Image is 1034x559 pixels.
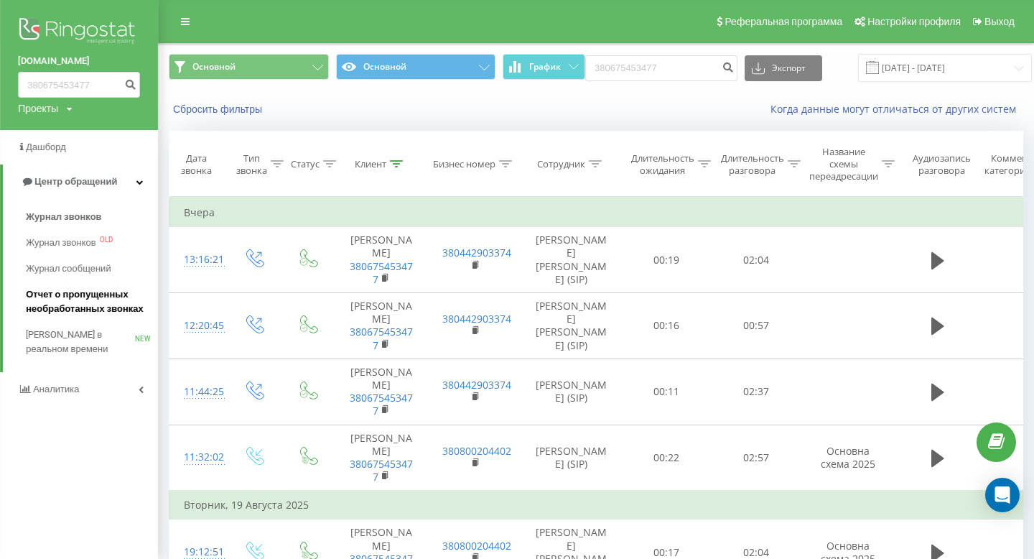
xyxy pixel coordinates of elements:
div: Длительность разговора [721,152,784,177]
td: 02:04 [712,227,801,293]
td: 00:11 [622,359,712,425]
a: 380675453477 [350,259,413,286]
div: Длительность ожидания [631,152,694,177]
a: Отчет о пропущенных необработанных звонках [26,282,158,322]
span: Выход [984,16,1015,27]
a: [PERSON_NAME] в реальном времениNEW [26,322,158,362]
div: 12:20:45 [184,312,213,340]
div: Проекты [18,101,58,116]
div: Тип звонка [236,152,267,177]
div: 11:32:02 [184,443,213,471]
a: [DOMAIN_NAME] [18,54,140,68]
td: [PERSON_NAME] [PERSON_NAME] (SIP) [521,293,622,359]
td: [PERSON_NAME] [PERSON_NAME] (SIP) [521,227,622,293]
a: 380800204402 [442,444,511,458]
td: 00:16 [622,293,712,359]
img: Ringostat logo [18,14,140,50]
td: 02:37 [712,359,801,425]
div: Бизнес номер [433,158,495,170]
button: График [503,54,585,80]
td: [PERSON_NAME] (SIP) [521,425,622,491]
span: Журнал звонков [26,236,96,250]
span: Реферальная программа [725,16,842,27]
td: 00:22 [622,425,712,491]
span: Журнал звонков [26,210,101,224]
span: Настройки профиля [867,16,961,27]
button: Основной [336,54,496,80]
a: Журнал звонковOLD [26,230,158,256]
span: График [529,62,561,72]
div: Название схемы переадресации [809,146,878,183]
button: Сбросить фильтры [169,103,269,116]
td: Основна схема 2025 [801,425,895,491]
input: Поиск по номеру [585,55,737,81]
td: 00:57 [712,293,801,359]
a: Когда данные могут отличаться от других систем [770,102,1023,116]
input: Поиск по номеру [18,72,140,98]
span: Журнал сообщений [26,262,111,276]
a: Журнал сообщений [26,256,158,282]
button: Основной [169,54,329,80]
a: 380442903374 [442,246,511,259]
span: [PERSON_NAME] в реальном времени [26,328,135,356]
td: [PERSON_NAME] [335,425,428,491]
td: 02:57 [712,425,801,491]
a: 380800204402 [442,539,511,553]
td: [PERSON_NAME] [335,227,428,293]
td: [PERSON_NAME] (SIP) [521,359,622,425]
td: [PERSON_NAME] [335,293,428,359]
td: 00:19 [622,227,712,293]
a: 380675453477 [350,457,413,484]
td: [PERSON_NAME] [335,359,428,425]
span: Отчет о пропущенных необработанных звонках [26,287,151,316]
div: Клиент [355,158,386,170]
div: 11:44:25 [184,378,213,406]
div: Аудиозапись разговора [907,152,977,177]
span: Дашборд [26,142,66,152]
a: 380442903374 [442,312,511,325]
div: Дата звонка [169,152,223,177]
a: 380442903374 [442,378,511,392]
div: Сотрудник [537,158,585,170]
a: 380675453477 [350,325,413,351]
div: 13:16:21 [184,246,213,274]
span: Центр обращений [34,176,117,187]
span: Аналитика [33,384,79,394]
a: Журнал звонков [26,204,158,230]
a: Центр обращений [3,165,158,199]
span: Основной [192,61,236,73]
button: Экспорт [745,55,822,81]
a: 380675453477 [350,391,413,417]
div: Статус [291,158,320,170]
div: Open Intercom Messenger [985,478,1020,512]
